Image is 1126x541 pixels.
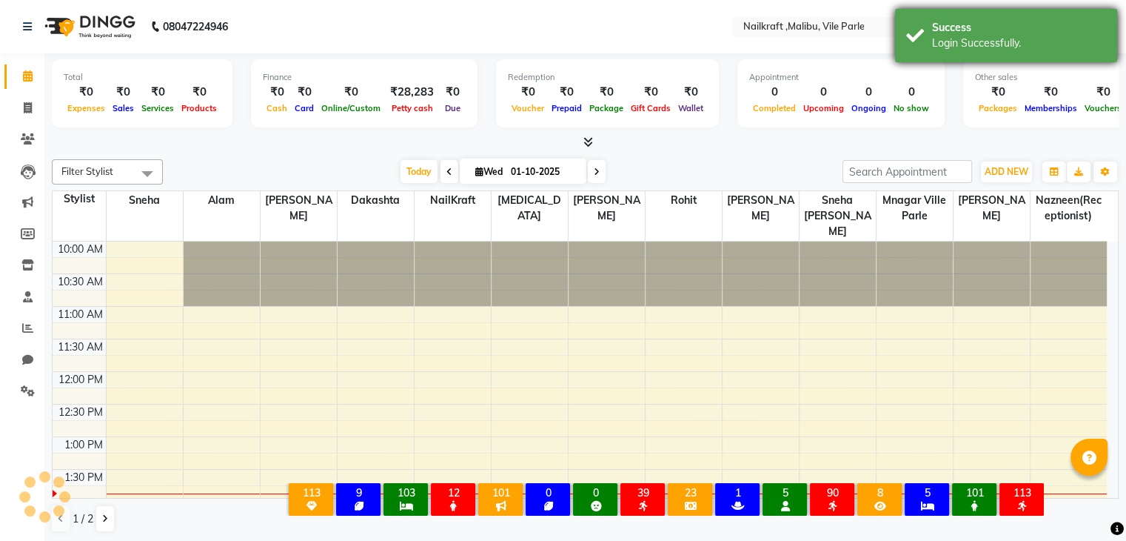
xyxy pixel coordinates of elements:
[848,84,890,101] div: 0
[138,103,178,113] span: Services
[508,84,548,101] div: ₹0
[263,84,291,101] div: ₹0
[138,84,178,101] div: ₹0
[339,486,378,499] div: 9
[56,372,106,388] div: 12:00 PM
[61,165,113,177] span: Filter Stylist
[434,486,472,499] div: 12
[163,6,228,47] b: 08047224946
[386,486,425,499] div: 103
[1021,84,1081,101] div: ₹0
[415,191,491,210] span: NailKraft
[749,84,800,101] div: 0
[53,191,106,207] div: Stylist
[506,161,580,183] input: 2025-10-01
[529,486,567,499] div: 0
[55,274,106,290] div: 10:30 AM
[1021,103,1081,113] span: Memberships
[548,84,586,101] div: ₹0
[178,84,221,101] div: ₹0
[800,103,848,113] span: Upcoming
[576,486,614,499] div: 0
[586,103,627,113] span: Package
[472,166,506,177] span: Wed
[61,437,106,453] div: 1:00 PM
[908,486,946,499] div: 5
[627,103,674,113] span: Gift Cards
[975,84,1021,101] div: ₹0
[64,103,109,113] span: Expenses
[261,191,337,225] span: [PERSON_NAME]
[548,103,586,113] span: Prepaid
[388,103,437,113] span: Petty cash
[723,191,799,225] span: [PERSON_NAME]
[61,470,106,485] div: 1:30 PM
[318,103,384,113] span: Online/Custom
[674,84,707,101] div: ₹0
[56,405,106,420] div: 12:30 PM
[1081,84,1125,101] div: ₹0
[1081,103,1125,113] span: Vouchers
[800,84,848,101] div: 0
[954,191,1030,225] span: [PERSON_NAME]
[318,84,384,101] div: ₹0
[55,307,106,322] div: 11:00 AM
[623,486,662,499] div: 39
[263,103,291,113] span: Cash
[184,191,260,210] span: Alam
[586,84,627,101] div: ₹0
[765,486,804,499] div: 5
[749,103,800,113] span: Completed
[55,339,106,355] div: 11:30 AM
[291,84,318,101] div: ₹0
[109,103,138,113] span: Sales
[842,160,972,183] input: Search Appointment
[508,71,707,84] div: Redemption
[109,84,138,101] div: ₹0
[985,166,1028,177] span: ADD NEW
[107,191,183,210] span: sneha
[671,486,709,499] div: 23
[441,103,464,113] span: Due
[813,486,851,499] div: 90
[975,103,1021,113] span: Packages
[64,71,221,84] div: Total
[401,160,438,183] span: Today
[800,191,876,241] span: Sneha [PERSON_NAME]
[860,486,899,499] div: 8
[877,191,953,225] span: Mnagar ville parle
[440,84,466,101] div: ₹0
[338,191,414,210] span: Dakashta
[508,103,548,113] span: Voucher
[291,103,318,113] span: Card
[674,103,707,113] span: Wallet
[749,71,933,84] div: Appointment
[569,191,645,225] span: [PERSON_NAME]
[932,36,1106,51] div: Login Successfully.
[890,103,933,113] span: No show
[178,103,221,113] span: Products
[932,20,1106,36] div: Success
[981,162,1032,182] button: ADD NEW
[73,511,93,527] span: 1 / 2
[955,486,993,499] div: 101
[492,191,568,225] span: [MEDICAL_DATA]
[38,6,139,47] img: logo
[64,84,109,101] div: ₹0
[55,242,106,257] div: 10:00 AM
[848,103,890,113] span: Ongoing
[1031,191,1107,225] span: nazneen(receptionist)
[263,71,466,84] div: Finance
[481,486,520,499] div: 101
[718,486,757,499] div: 1
[384,84,440,101] div: ₹28,283
[890,84,933,101] div: 0
[627,84,674,101] div: ₹0
[1002,486,1041,499] div: 113
[646,191,722,210] span: Rohit
[292,486,330,499] div: 113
